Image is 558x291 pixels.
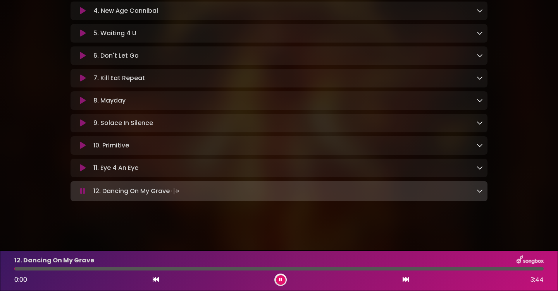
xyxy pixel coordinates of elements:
[93,96,126,105] p: 8. Mayday
[93,74,145,83] p: 7. Kill Eat Repeat
[170,186,181,197] img: waveform4.gif
[93,163,138,173] p: 11. Eye 4 An Eye
[93,118,153,128] p: 9. Solace In Silence
[93,186,181,197] p: 12. Dancing On My Grave
[93,29,136,38] p: 5. Waiting 4 U
[93,51,139,60] p: 6. Don't Let Go
[93,141,129,150] p: 10. Primitive
[93,6,158,15] p: 4. New Age Cannibal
